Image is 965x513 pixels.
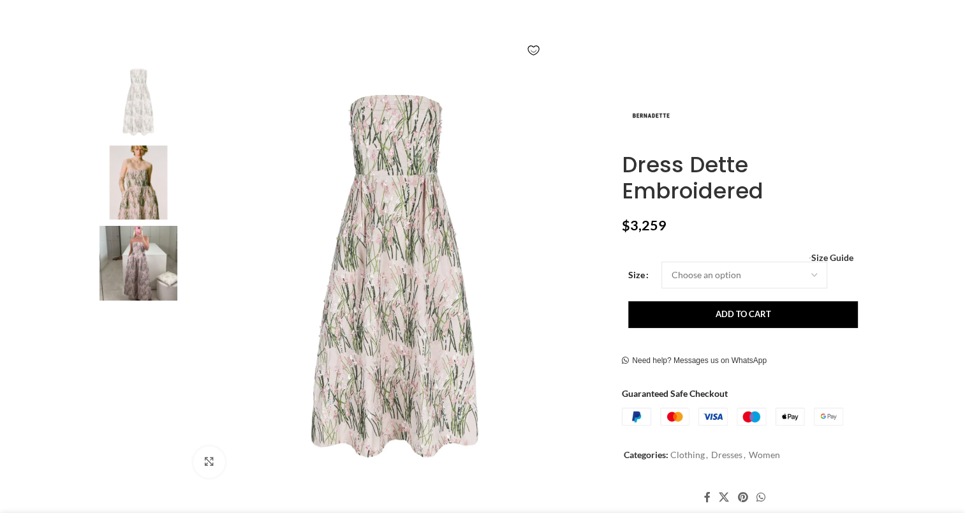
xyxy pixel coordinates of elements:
[622,356,767,366] a: Need help? Messages us on WhatsApp
[711,449,742,459] a: Dresses
[744,447,746,461] span: ,
[622,388,728,399] strong: Guaranteed Safe Checkout
[700,487,714,507] a: Facebook social link
[99,64,177,139] img: Bernadette Dress Dette Embroidered
[715,487,733,507] a: X social link
[749,449,780,459] a: Women
[733,487,752,507] a: Pinterest social link
[624,449,668,459] span: Categories:
[628,268,649,282] label: Size
[628,301,858,328] button: Add to cart
[706,447,708,461] span: ,
[752,487,769,507] a: WhatsApp social link
[622,217,667,234] bdi: 3,259
[622,152,862,204] h1: Dress Dette Embroidered
[622,217,630,234] span: $
[670,449,705,459] a: Clothing
[622,408,843,426] img: guaranteed-safe-checkout-bordered.j
[622,88,679,145] img: Bernadette
[99,145,177,220] img: Bernadette dress
[184,64,607,487] img: Bernadette Dress Dette Embroidered
[99,226,177,301] img: Bernadette dresses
